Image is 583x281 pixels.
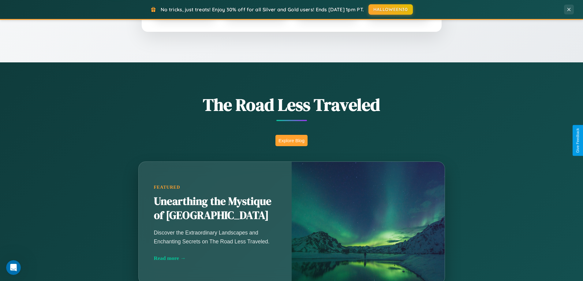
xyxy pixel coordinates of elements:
h1: The Road Less Traveled [108,93,475,116]
button: HALLOWEEN30 [368,4,413,15]
div: Read more → [154,255,276,261]
div: Featured [154,185,276,190]
h2: Unearthing the Mystique of [GEOGRAPHIC_DATA] [154,194,276,223]
div: Give Feedback [576,128,580,153]
iframe: Intercom live chat [6,260,21,275]
p: Discover the Extraordinary Landscapes and Enchanting Secrets on The Road Less Traveled. [154,228,276,246]
button: Explore Blog [275,135,308,146]
span: No tricks, just treats! Enjoy 30% off for all Silver and Gold users! Ends [DATE] 1pm PT. [161,6,364,13]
